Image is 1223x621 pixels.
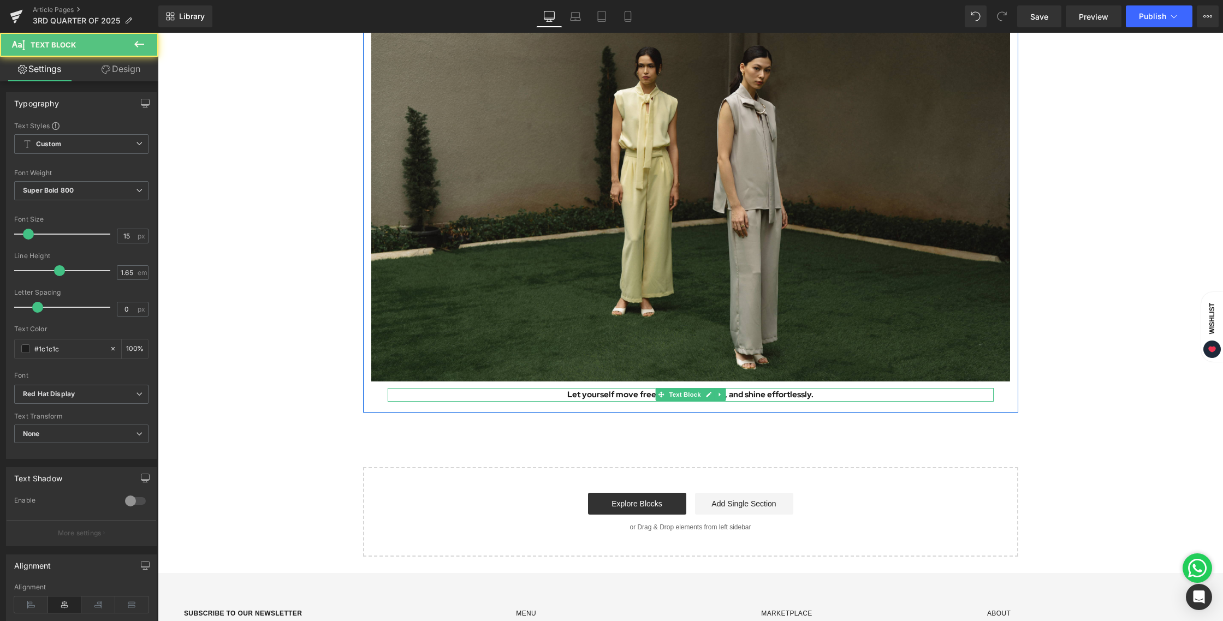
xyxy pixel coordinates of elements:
div: Alignment [14,555,51,570]
p: MARKETPLACE [603,575,654,586]
span: Preview [1079,11,1108,22]
div: Text Styles [14,121,149,130]
a: Expand / Collapse [556,355,568,368]
a: Desktop [536,5,562,27]
a: Explore Blocks [430,460,529,482]
div: Enable [14,496,114,507]
span: Save [1030,11,1048,22]
a: Mobile [615,5,641,27]
p: More settings [58,528,102,538]
div: Alignment [14,583,149,591]
div: Open Intercom Messenger [1186,584,1212,610]
span: Text Block [509,355,545,368]
div: Font Weight [14,169,149,177]
p: Menu [358,575,429,586]
button: Publish [1126,5,1192,27]
b: Super Bold 800 [23,186,74,194]
a: Article Pages [33,5,158,14]
span: Publish [1139,12,1166,21]
a: Tablet [589,5,615,27]
b: None [23,429,40,438]
div: Text Shadow [14,468,62,483]
p: About [829,575,1039,586]
div: Font [14,372,149,379]
div: Line Height [14,252,149,260]
i: Red Hat Display [23,390,75,399]
a: Add Single Section [537,460,636,482]
button: More [1197,5,1219,27]
div: Text Transform [14,413,149,420]
button: Redo [991,5,1013,27]
button: Undo [965,5,987,27]
span: Text Block [31,40,76,49]
a: Design [81,57,161,81]
a: Laptop [562,5,589,27]
div: Font Size [14,216,149,223]
div: % [122,339,148,359]
strong: SUBSCRIBE TO OUR NEWSLETTER [26,577,144,584]
span: Library [179,11,205,21]
button: More settings [7,520,156,546]
div: Letter Spacing [14,289,149,296]
span: em [138,269,147,276]
b: Custom [36,140,61,149]
div: Text Color [14,325,149,333]
p: or Drag & Drop elements from left sidebar [223,491,843,498]
div: Typography [14,93,59,108]
span: px [138,232,147,240]
span: 3RD QUARTER OF 2025 [33,16,120,25]
a: Preview [1066,5,1121,27]
input: Color [34,343,104,355]
span: px [138,306,147,313]
a: New Library [158,5,212,27]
